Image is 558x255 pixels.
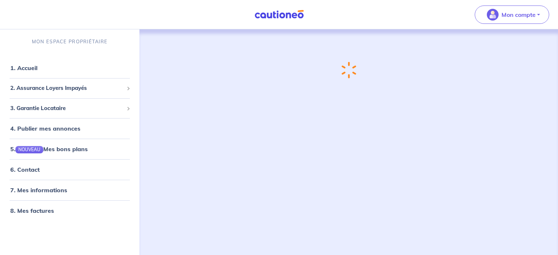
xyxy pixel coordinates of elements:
img: illu_account_valid_menu.svg [487,9,499,21]
div: 5.NOUVEAUMes bons plans [3,142,136,156]
span: 3. Garantie Locataire [10,104,124,113]
a: 1. Accueil [10,64,37,72]
a: 7. Mes informations [10,186,67,194]
p: Mon compte [502,10,536,19]
div: 8. Mes factures [3,203,136,218]
a: 6. Contact [10,166,40,173]
a: 5.NOUVEAUMes bons plans [10,145,88,153]
div: 1. Accueil [3,61,136,75]
img: Cautioneo [252,10,307,19]
img: loading-spinner [342,62,356,79]
p: MON ESPACE PROPRIÉTAIRE [32,38,107,45]
div: 4. Publier mes annonces [3,121,136,136]
button: illu_account_valid_menu.svgMon compte [475,6,549,24]
div: 2. Assurance Loyers Impayés [3,81,136,95]
a: 4. Publier mes annonces [10,125,80,132]
div: 7. Mes informations [3,183,136,197]
div: 3. Garantie Locataire [3,101,136,116]
a: 8. Mes factures [10,207,54,214]
div: 6. Contact [3,162,136,177]
span: 2. Assurance Loyers Impayés [10,84,124,92]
